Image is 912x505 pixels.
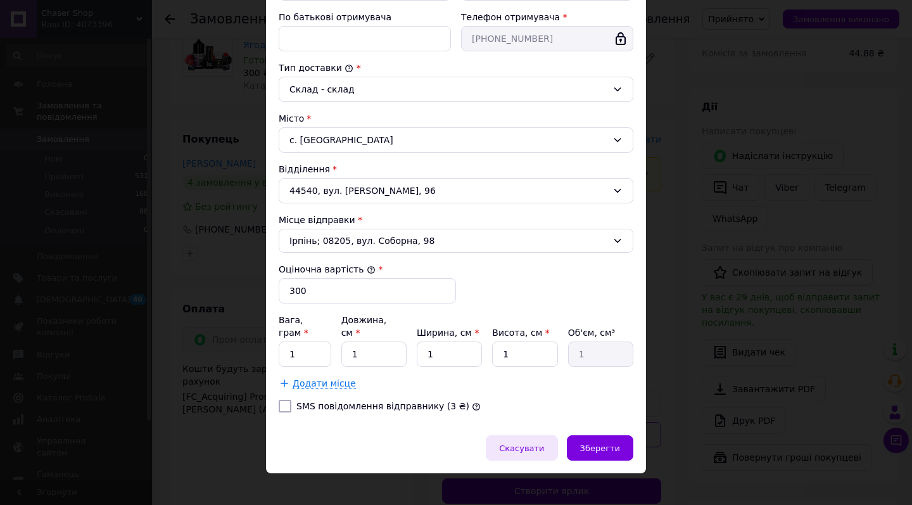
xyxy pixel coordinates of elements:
div: 44540, вул. [PERSON_NAME], 96 [279,178,633,203]
div: Місто [279,112,633,125]
div: Тип доставки [279,61,633,74]
label: Довжина, см [341,315,387,338]
label: SMS повідомлення відправнику (3 ₴) [296,401,469,411]
input: +380 [461,26,633,51]
div: с. [GEOGRAPHIC_DATA] [279,127,633,153]
span: Зберегти [580,444,620,453]
div: Об'єм, см³ [568,326,633,339]
label: По батькові отримувача [279,12,391,22]
label: Ширина, см [417,328,479,338]
span: Ірпінь; 08205, вул. Соборна, 98 [289,234,607,247]
span: Скасувати [499,444,544,453]
div: Місце відправки [279,214,633,226]
label: Висота, см [492,328,549,338]
span: Додати місце [293,378,356,389]
div: Відділення [279,163,633,176]
label: Телефон отримувача [461,12,560,22]
label: Оціночна вартість [279,264,376,274]
label: Вага, грам [279,315,308,338]
div: Склад - склад [289,82,607,96]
